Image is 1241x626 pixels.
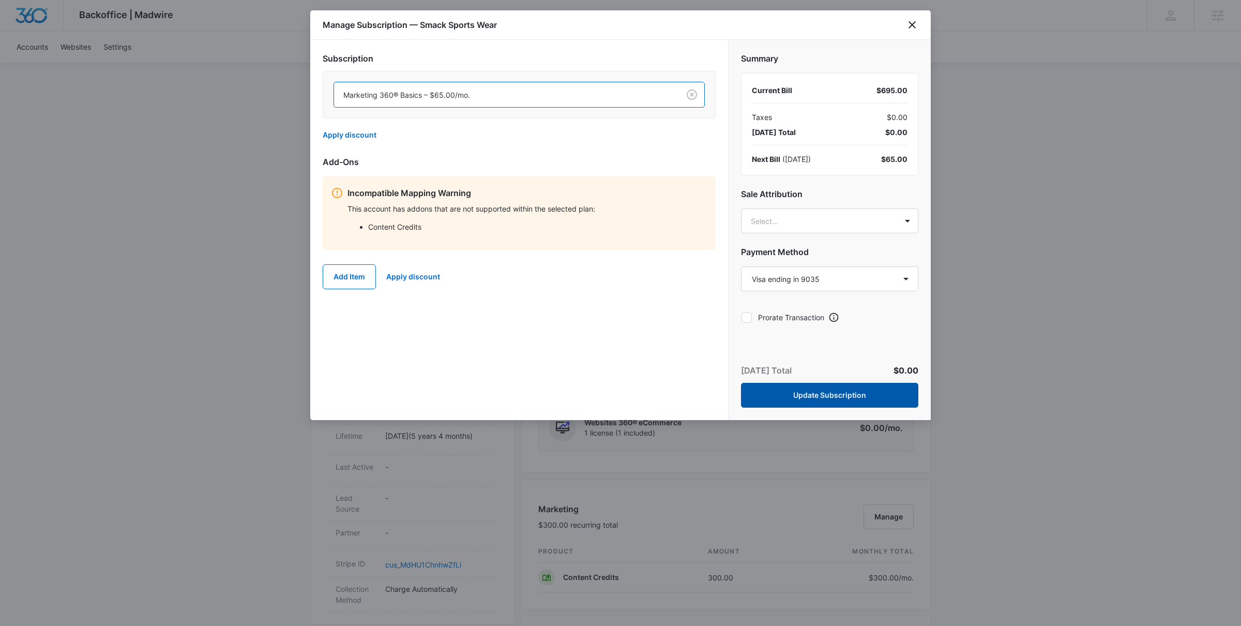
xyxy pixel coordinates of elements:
h2: Summary [741,52,918,65]
button: Apply discount [376,264,450,289]
p: Incompatible Mapping Warning [347,187,707,199]
button: Update Subscription [741,383,918,408]
span: Next Bill [752,155,780,163]
h2: Subscription [323,52,716,65]
span: $0.00 [887,112,907,123]
span: $0.00 [885,127,907,138]
span: $0.00 [894,365,918,376]
span: Taxes [752,112,772,123]
div: $695.00 [876,85,907,96]
p: [DATE] Total [741,364,792,377]
div: ( [DATE] ) [752,154,811,165]
button: Add Item [323,264,376,289]
button: Clear [684,86,700,103]
p: This account has addons that are not supported within the selected plan: [347,203,707,214]
button: Apply discount [323,123,387,147]
label: Prorate Transaction [741,312,824,323]
h1: Manage Subscription — Smack Sports Wear [323,19,497,31]
h2: Payment Method [741,246,918,258]
div: $65.00 [881,154,907,165]
span: Current Bill [752,86,792,95]
h2: Add-Ons [323,156,716,168]
button: close [906,19,918,31]
h2: Sale Attribution [741,188,918,200]
li: Content Credits [368,221,707,232]
span: [DATE] Total [752,127,796,138]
